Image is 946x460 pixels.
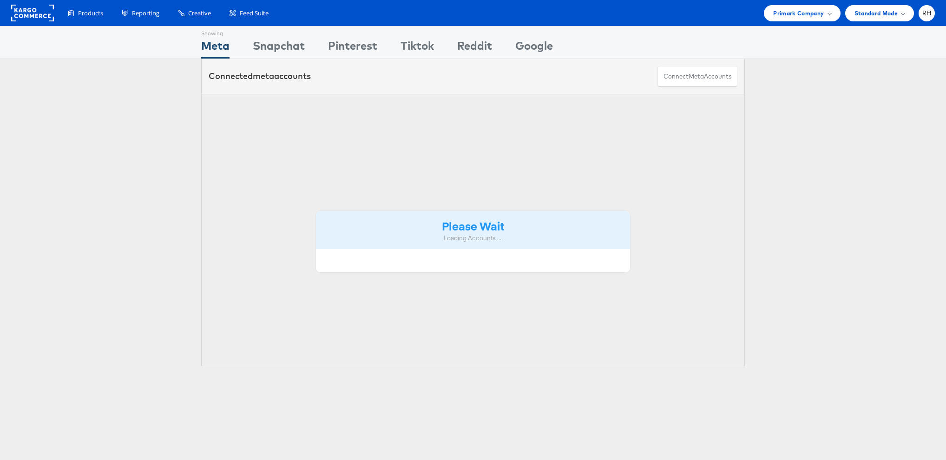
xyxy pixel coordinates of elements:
[773,8,824,18] span: Primark Company
[457,38,492,59] div: Reddit
[78,9,103,18] span: Products
[689,72,704,81] span: meta
[442,218,504,233] strong: Please Wait
[209,70,311,82] div: Connected accounts
[854,8,898,18] span: Standard Mode
[515,38,553,59] div: Google
[328,38,377,59] div: Pinterest
[253,38,305,59] div: Snapchat
[657,66,737,87] button: ConnectmetaAccounts
[201,38,230,59] div: Meta
[188,9,211,18] span: Creative
[201,26,230,38] div: Showing
[323,234,623,243] div: Loading Accounts ....
[922,10,932,16] span: RH
[253,71,274,81] span: meta
[240,9,269,18] span: Feed Suite
[132,9,159,18] span: Reporting
[401,38,434,59] div: Tiktok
